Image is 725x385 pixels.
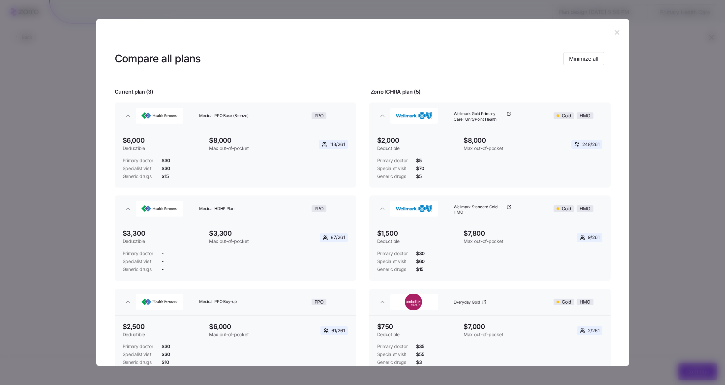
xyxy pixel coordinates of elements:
[162,258,164,265] span: -
[464,238,535,245] span: Max out-of-pocket
[369,315,611,374] div: AmbetterEveryday GoldGoldHMO
[209,323,281,330] span: $6,000
[199,206,278,212] span: Medical HDHP Plan
[162,343,170,350] span: $30
[162,165,170,172] span: $30
[377,173,408,180] span: Generic drugs
[209,137,281,144] span: $8,000
[454,204,512,216] a: Wellmark Standard Gold HMO
[123,331,204,338] span: Deductible
[162,250,164,257] span: -
[330,141,345,148] span: 113 / 261
[115,222,356,281] div: HealthPartnersMedical HDHP PlanPPO
[464,145,535,152] span: Max out-of-pocket
[377,230,459,237] span: $1,500
[115,103,356,129] button: HealthPartnersMedical PPO Base (Bronze)PPO
[123,238,204,245] span: Deductible
[123,351,154,358] span: Specialist visit
[162,351,170,358] span: $30
[115,315,356,374] div: HealthPartnersMedical PPO Buy-upPPO
[123,157,154,164] span: Primary doctor
[162,266,164,273] span: -
[416,266,424,273] span: $15
[377,250,408,257] span: Primary doctor
[369,195,611,222] button: Wellmark BlueCross BlueShield of IowaWellmark Standard Gold HMOGoldHMO
[416,157,422,164] span: $5
[377,343,408,350] span: Primary doctor
[391,293,437,311] img: Ambetter
[454,300,487,305] a: Everyday Gold
[123,343,154,350] span: Primary doctor
[115,88,153,96] span: Current plan ( 3 )
[315,206,324,212] span: PPO
[123,165,154,172] span: Specialist visit
[464,331,535,338] span: Max out-of-pocket
[562,299,571,305] span: Gold
[416,173,422,180] span: $5
[563,52,604,65] button: Minimize all
[588,234,600,241] span: 9 / 261
[562,206,571,212] span: Gold
[582,141,600,148] span: 248 / 261
[416,351,425,358] span: $55
[369,129,611,188] div: Wellmark BlueCross BlueShield of IowaWellmark Gold Primary Care l UnityPoint HealthGoldHMO
[123,258,154,265] span: Specialist visit
[377,331,459,338] span: Deductible
[369,103,611,129] button: Wellmark BlueCross BlueShield of IowaWellmark Gold Primary Care l UnityPoint HealthGoldHMO
[377,351,408,358] span: Specialist visit
[115,289,356,315] button: HealthPartnersMedical PPO Buy-upPPO
[369,222,611,281] div: Wellmark BlueCross BlueShield of IowaWellmark Standard Gold HMOGoldHMO
[115,195,356,222] button: HealthPartnersMedical HDHP PlanPPO
[199,113,278,119] span: Medical PPO Base (Bronze)
[454,300,480,305] span: Everyday Gold
[454,111,505,122] span: Wellmark Gold Primary Care l UnityPoint Health
[377,157,408,164] span: Primary doctor
[377,145,459,152] span: Deductible
[162,173,169,180] span: $15
[123,145,204,152] span: Deductible
[454,111,512,122] a: Wellmark Gold Primary Care l UnityPoint Health
[136,293,183,311] img: HealthPartners
[377,238,459,245] span: Deductible
[209,238,281,245] span: Max out-of-pocket
[123,230,204,237] span: $3,300
[377,323,459,330] span: $750
[580,113,590,119] span: HMO
[580,206,590,212] span: HMO
[123,359,154,366] span: Generic drugs
[136,107,183,124] img: HealthPartners
[209,145,281,152] span: Max out-of-pocket
[416,359,422,366] span: $3
[569,55,598,63] span: Minimize all
[377,137,459,144] span: $2,000
[391,107,437,124] img: Wellmark BlueCross BlueShield of Iowa
[315,299,324,305] span: PPO
[416,250,425,257] span: $30
[588,327,600,334] span: 2 / 261
[391,200,437,217] img: Wellmark BlueCross BlueShield of Iowa
[162,359,169,366] span: $10
[377,266,408,273] span: Generic drugs
[464,230,535,237] span: $7,800
[369,289,611,315] button: AmbetterEveryday GoldGoldHMO
[416,343,425,350] span: $35
[377,165,408,172] span: Specialist visit
[377,359,408,366] span: Generic drugs
[123,137,204,144] span: $6,000
[115,129,356,188] div: HealthPartnersMedical PPO Base (Bronze)PPO
[371,88,421,96] span: Zorro ICHRA plan ( 5 )
[464,137,535,144] span: $8,000
[331,327,345,334] span: 61 / 261
[377,258,408,265] span: Specialist visit
[199,299,278,305] span: Medical PPO Buy-up
[123,250,154,257] span: Primary doctor
[416,165,424,172] span: $70
[209,230,281,237] span: $3,300
[416,258,425,265] span: $60
[331,234,345,241] span: 87 / 261
[123,266,154,273] span: Generic drugs
[123,173,154,180] span: Generic drugs
[464,323,535,330] span: $7,000
[580,299,590,305] span: HMO
[136,200,183,217] img: HealthPartners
